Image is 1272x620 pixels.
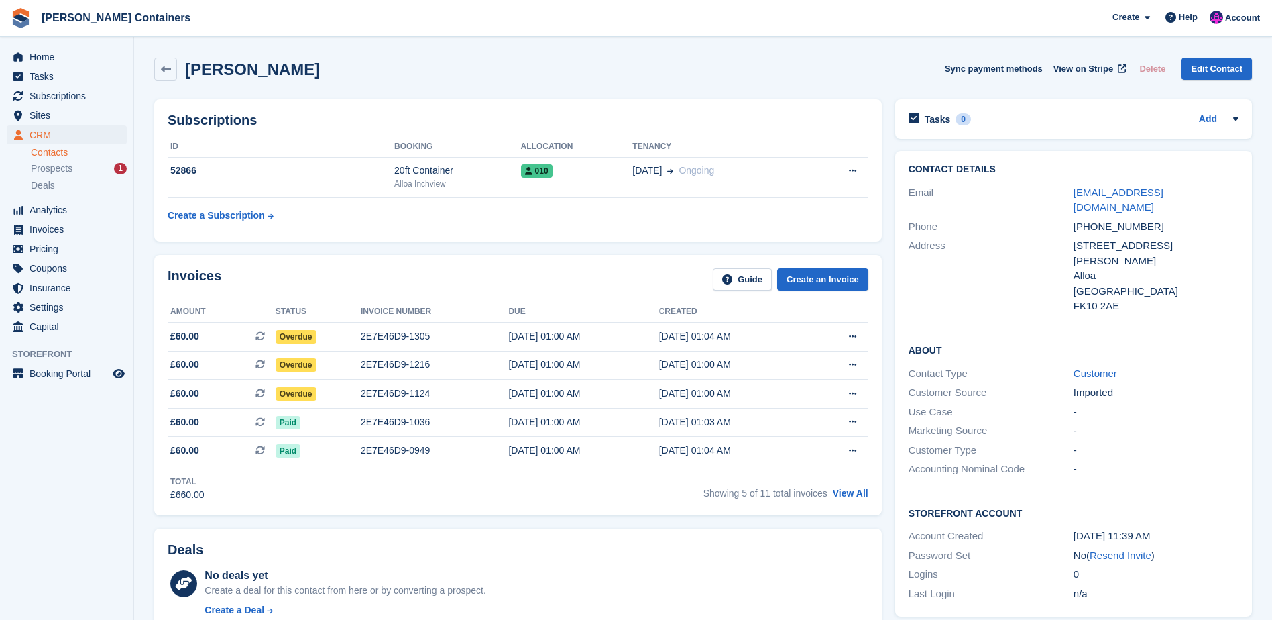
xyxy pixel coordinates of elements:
h2: Subscriptions [168,113,868,128]
a: Prospects 1 [31,162,127,176]
span: £60.00 [170,386,199,401]
th: Booking [394,136,521,158]
span: Invoices [30,220,110,239]
span: ( ) [1086,550,1155,561]
div: Alloa [1074,268,1238,284]
div: 0 [1074,567,1238,582]
img: Claire Wilson [1210,11,1223,24]
img: stora-icon-8386f47178a22dfd0bd8f6a31ec36ba5ce8667c1dd55bd0f319d3a0aa187defe.svg [11,8,31,28]
a: Create a Deal [205,603,485,617]
span: Coupons [30,259,110,278]
a: [EMAIL_ADDRESS][DOMAIN_NAME] [1074,187,1163,213]
div: [DATE] 01:00 AM [508,329,658,344]
a: menu [7,220,127,239]
a: menu [7,201,127,219]
div: 1 [114,163,127,174]
span: £60.00 [170,444,199,458]
a: menu [7,298,127,317]
div: [DATE] 01:00 AM [508,444,658,458]
span: Overdue [276,358,316,372]
div: - [1074,405,1238,420]
div: - [1074,462,1238,477]
div: [DATE] 01:00 AM [508,358,658,372]
div: Email [909,185,1074,215]
a: Customer [1074,368,1117,379]
div: Marketing Source [909,423,1074,439]
span: Deals [31,179,55,192]
div: [PHONE_NUMBER] [1074,219,1238,235]
span: Showing 5 of 11 total invoices [703,488,827,499]
div: n/a [1074,586,1238,602]
div: Last Login [909,586,1074,602]
a: menu [7,278,127,297]
span: Ongoing [679,165,714,176]
a: menu [7,67,127,86]
div: Phone [909,219,1074,235]
a: menu [7,106,127,125]
div: Accounting Nominal Code [909,462,1074,477]
span: [DATE] [632,164,662,178]
div: [DATE] 01:03 AM [659,415,809,429]
div: 2E7E46D9-1124 [361,386,509,401]
div: £660.00 [170,488,205,502]
a: Add [1199,112,1217,127]
a: Edit Contact [1181,58,1252,80]
div: Address [909,238,1074,314]
button: Delete [1134,58,1171,80]
a: menu [7,240,127,258]
div: Total [170,476,205,488]
span: View on Stripe [1053,62,1113,76]
div: Customer Type [909,443,1074,458]
div: 2E7E46D9-0949 [361,444,509,458]
h2: Contact Details [909,164,1238,175]
span: Insurance [30,278,110,297]
div: Use Case [909,405,1074,420]
th: Amount [168,301,276,323]
a: Deals [31,178,127,193]
div: Account Created [909,529,1074,544]
a: Create a Subscription [168,203,274,228]
div: Imported [1074,385,1238,401]
div: Password Set [909,548,1074,564]
th: Invoice number [361,301,509,323]
span: Help [1179,11,1198,24]
div: [DATE] 01:00 AM [659,386,809,401]
a: Contacts [31,146,127,159]
button: Sync payment methods [945,58,1043,80]
div: Contact Type [909,366,1074,382]
a: View on Stripe [1048,58,1129,80]
span: Sites [30,106,110,125]
div: 52866 [168,164,394,178]
a: menu [7,364,127,383]
div: [DATE] 01:00 AM [508,415,658,429]
a: Preview store [111,366,127,382]
span: Overdue [276,387,316,401]
a: menu [7,259,127,278]
div: [STREET_ADDRESS][PERSON_NAME] [1074,238,1238,268]
span: £60.00 [170,415,199,429]
span: Home [30,48,110,66]
div: Create a Subscription [168,209,265,223]
span: Overdue [276,330,316,344]
th: Tenancy [632,136,808,158]
span: 010 [521,164,553,178]
span: CRM [30,125,110,144]
a: [PERSON_NAME] Containers [36,7,196,29]
span: Paid [276,416,300,429]
div: Logins [909,567,1074,582]
h2: Storefront Account [909,506,1238,519]
div: Create a Deal [205,603,264,617]
th: ID [168,136,394,158]
div: - [1074,443,1238,458]
span: Pricing [30,240,110,258]
h2: Invoices [168,268,221,291]
span: Create [1112,11,1139,24]
span: Capital [30,317,110,336]
th: Allocation [521,136,633,158]
div: FK10 2AE [1074,299,1238,314]
span: Analytics [30,201,110,219]
span: Settings [30,298,110,317]
th: Status [276,301,361,323]
h2: Deals [168,542,203,558]
div: [GEOGRAPHIC_DATA] [1074,284,1238,299]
